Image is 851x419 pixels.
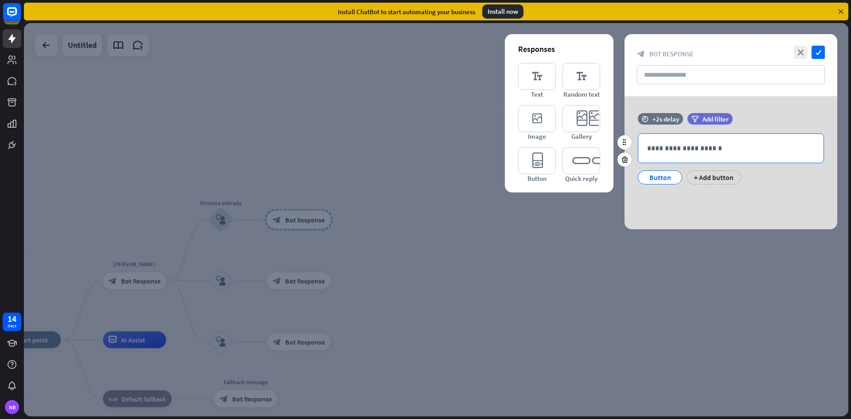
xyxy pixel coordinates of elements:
button: Open LiveChat chat widget [7,4,34,30]
div: + Add button [687,170,741,184]
div: days [8,323,16,329]
i: time [642,116,648,122]
div: +2s delay [652,115,679,123]
a: 14 days [3,313,21,331]
i: close [794,46,807,59]
div: NB [5,400,19,414]
div: 14 [8,315,16,323]
div: Install ChatBot to start automating your business [338,8,475,16]
span: Bot Response [649,50,694,58]
i: check [812,46,825,59]
span: Add filter [703,115,729,123]
i: block_bot_response [637,50,645,58]
div: Install now [482,4,523,19]
div: Button [645,171,675,184]
i: filter [691,116,699,122]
